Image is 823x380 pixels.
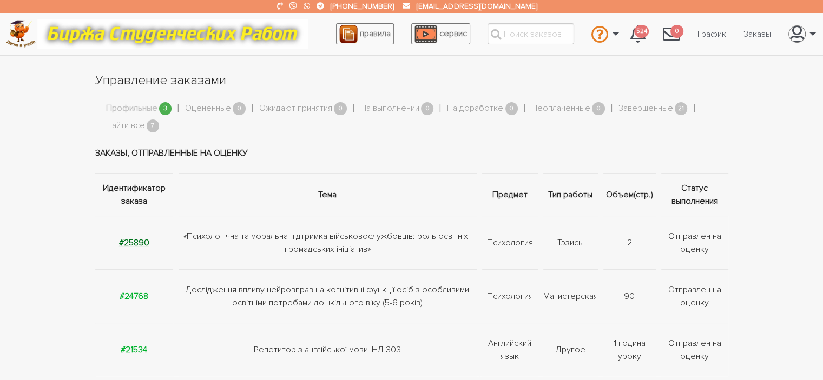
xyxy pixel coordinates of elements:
[479,216,541,269] td: Психология
[360,102,419,116] a: На выполнении
[601,323,659,376] td: 1 година уроку
[119,237,149,248] a: #25890
[334,102,347,116] span: 0
[106,119,145,133] a: Найти все
[106,102,157,116] a: Профильные
[6,20,36,48] img: logo-c4363faeb99b52c628a42810ed6dfb4293a56d4e4775eb116515dfe7f33672af.png
[176,216,479,269] td: «Психологічна та моральна підтримка військовослужбовців: роль освітніх і громадських ініціатив»
[659,323,728,376] td: Отправлен на оценку
[95,173,176,216] th: Идентификатор заказа
[541,173,601,216] th: Тип работы
[659,173,728,216] th: Статус выполнения
[95,71,728,90] h1: Управление заказами
[541,216,601,269] td: Тэзисы
[37,19,308,49] img: motto-12e01f5a76059d5f6a28199ef077b1f78e012cfde436ab5cf1d4517935686d32.gif
[339,25,358,43] img: agreement_icon-feca34a61ba7f3d1581b08bc946b2ec1ccb426f67415f344566775c155b7f62c.png
[259,102,332,116] a: Ожидают принятия
[176,173,479,216] th: Тема
[654,19,689,49] a: 0
[659,216,728,269] td: Отправлен на оценку
[120,291,148,302] a: #24768
[421,102,434,116] span: 0
[505,102,518,116] span: 0
[336,23,394,44] a: правила
[417,2,537,11] a: [EMAIL_ADDRESS][DOMAIN_NAME]
[541,269,601,323] td: Магистерская
[331,2,394,11] a: [PHONE_NUMBER]
[233,102,246,116] span: 0
[689,24,735,44] a: График
[121,344,147,355] a: #21534
[601,216,659,269] td: 2
[439,28,467,39] span: сервис
[541,323,601,376] td: Другое
[675,102,688,116] span: 21
[414,25,437,43] img: play_icon-49f7f135c9dc9a03216cfdbccbe1e3994649169d890fb554cedf0eac35a01ba8.png
[479,173,541,216] th: Предмет
[479,323,541,376] td: Английский язык
[531,102,590,116] a: Неоплаченные
[735,24,780,44] a: Заказы
[176,323,479,376] td: Репетитор з англійської мови ІНД 303
[670,25,683,38] span: 0
[634,25,649,38] span: 524
[185,102,231,116] a: Оцененные
[479,269,541,323] td: Психология
[601,173,659,216] th: Объем(стр.)
[411,23,470,44] a: сервис
[622,19,654,49] a: 524
[95,133,728,174] td: Заказы, отправленные на оценку
[592,102,605,116] span: 0
[447,102,503,116] a: На доработке
[147,119,160,133] span: 7
[176,269,479,323] td: Дослідження впливу нейровправ на когнітивні функції осіб з особливими освітніми потребами дошкіль...
[488,23,574,44] input: Поиск заказов
[159,102,172,116] span: 3
[601,269,659,323] td: 90
[360,28,391,39] span: правила
[659,269,728,323] td: Отправлен на оценку
[618,102,673,116] a: Завершенные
